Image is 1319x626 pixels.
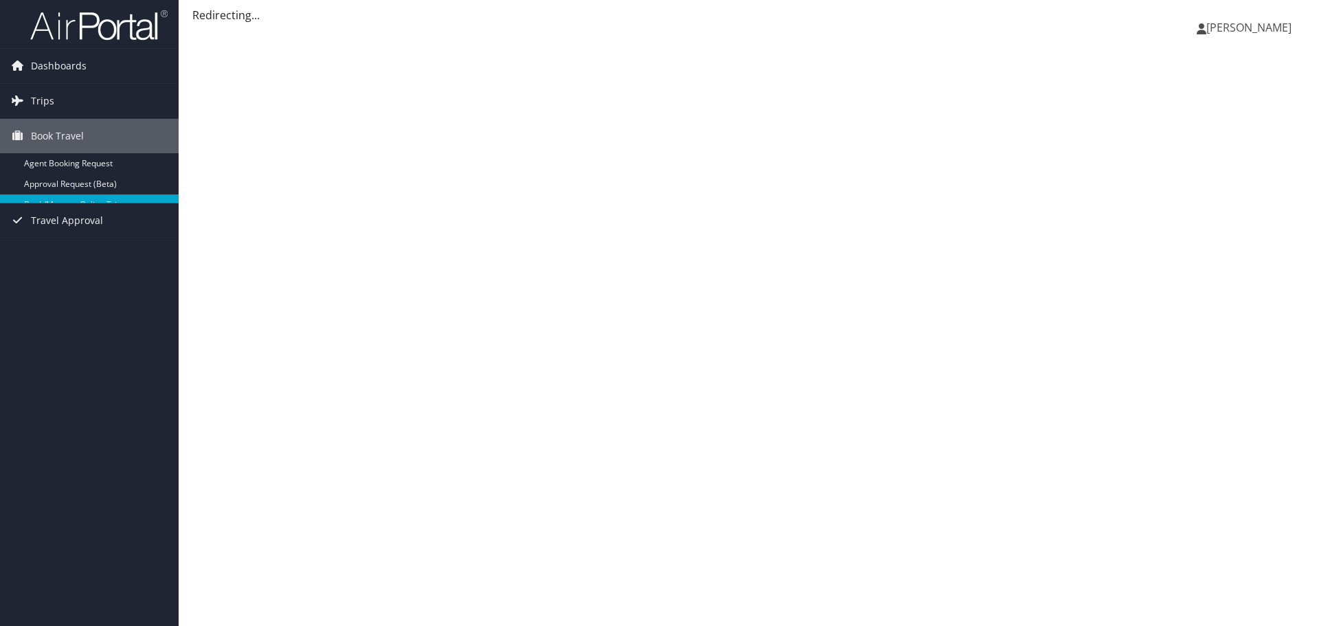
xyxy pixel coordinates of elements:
[31,84,54,118] span: Trips
[1197,7,1305,48] a: [PERSON_NAME]
[31,119,84,153] span: Book Travel
[31,49,87,83] span: Dashboards
[1206,20,1292,35] span: [PERSON_NAME]
[192,7,1305,23] div: Redirecting...
[30,9,168,41] img: airportal-logo.png
[31,203,103,238] span: Travel Approval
